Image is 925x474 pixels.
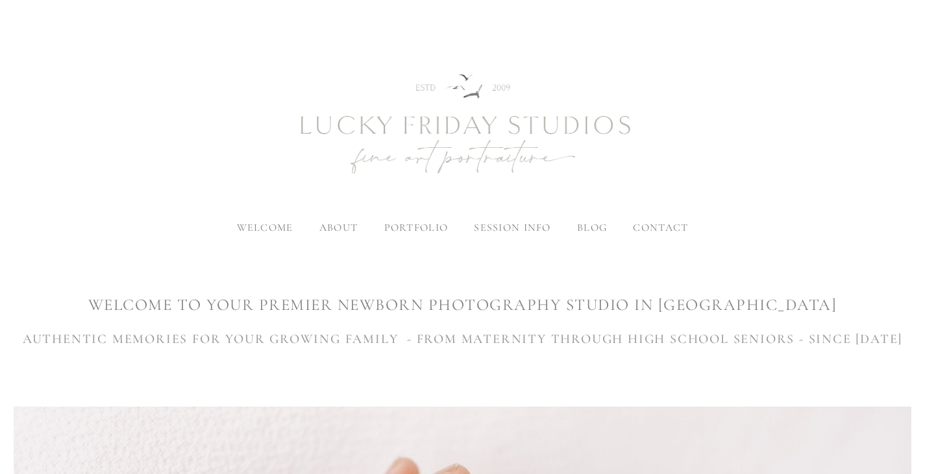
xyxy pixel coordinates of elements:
h3: AUTHENTIC MEMORIES FOR YOUR GROWING FAMILY - FROM MATERNITY THROUGH HIGH SCHOOL SENIORS - SINCE [... [14,329,911,349]
label: session info [474,221,550,234]
a: blog [577,221,607,234]
label: portfolio [384,221,449,234]
a: welcome [237,221,293,234]
h1: WELCOME TO YOUR premier newborn photography studio IN [GEOGRAPHIC_DATA] [14,294,911,316]
a: contact [633,221,688,234]
label: about [319,221,358,234]
img: Newborn Photography Denver | Lucky Friday Studios [229,28,697,222]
